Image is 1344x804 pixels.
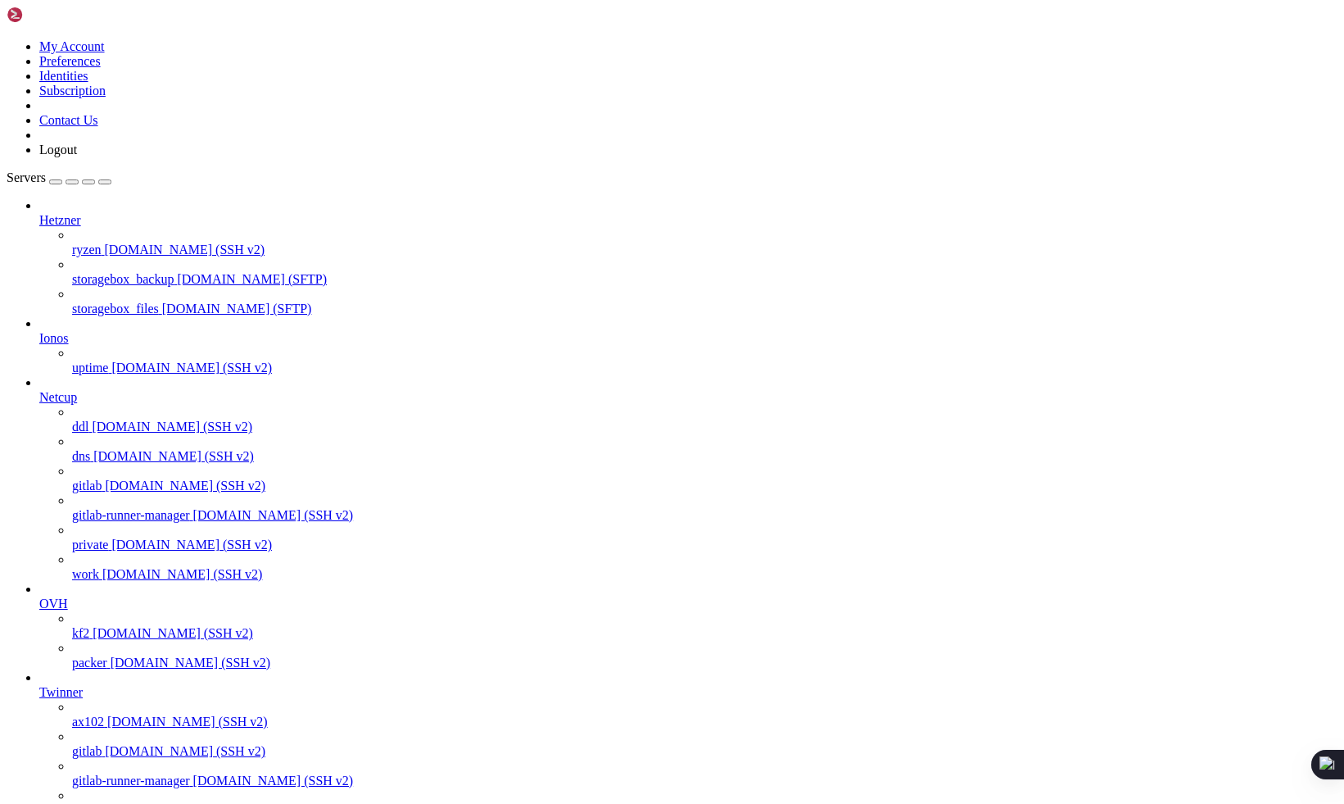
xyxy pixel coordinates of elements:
li: Hetzner [39,198,1337,316]
a: storagebox_backup [DOMAIN_NAME] (SFTP) [72,272,1337,287]
a: Servers [7,170,111,184]
a: OVH [39,597,1337,611]
a: Logout [39,143,77,157]
span: gitlab [72,744,102,758]
a: Identities [39,69,88,83]
span: dns [72,449,90,463]
img: Shellngn [7,7,101,23]
span: kf2 [72,626,89,640]
a: ax102 [DOMAIN_NAME] (SSH v2) [72,715,1337,729]
li: storagebox_files [DOMAIN_NAME] (SFTP) [72,287,1337,316]
span: uptime [72,361,108,375]
a: work [DOMAIN_NAME] (SSH v2) [72,567,1337,582]
li: uptime [DOMAIN_NAME] (SSH v2) [72,346,1337,375]
span: gitlab-runner-manager [72,508,190,522]
li: work [DOMAIN_NAME] (SSH v2) [72,552,1337,582]
li: ax102 [DOMAIN_NAME] (SSH v2) [72,700,1337,729]
span: work [72,567,99,581]
span: packer [72,656,107,670]
div: (0, 1) [7,21,13,36]
span: Ionos [39,331,69,345]
a: kf2 [DOMAIN_NAME] (SSH v2) [72,626,1337,641]
span: [DOMAIN_NAME] (SSH v2) [111,656,271,670]
span: Twinner [39,685,83,699]
span: ax102 [72,715,104,729]
span: [DOMAIN_NAME] (SSH v2) [111,361,272,375]
li: Ionos [39,316,1337,375]
x-row: Connecting [DOMAIN_NAME]... [7,7,1131,21]
a: ryzen [DOMAIN_NAME] (SSH v2) [72,243,1337,257]
a: ddl [DOMAIN_NAME] (SSH v2) [72,420,1337,434]
span: Servers [7,170,46,184]
a: gitlab [DOMAIN_NAME] (SSH v2) [72,744,1337,759]
a: private [DOMAIN_NAME] (SSH v2) [72,538,1337,552]
a: dns [DOMAIN_NAME] (SSH v2) [72,449,1337,464]
a: storagebox_files [DOMAIN_NAME] (SFTP) [72,302,1337,316]
a: Preferences [39,54,101,68]
li: kf2 [DOMAIN_NAME] (SSH v2) [72,611,1337,641]
span: private [72,538,108,552]
li: ryzen [DOMAIN_NAME] (SSH v2) [72,228,1337,257]
li: dns [DOMAIN_NAME] (SSH v2) [72,434,1337,464]
span: storagebox_backup [72,272,174,286]
span: [DOMAIN_NAME] (SSH v2) [105,243,265,257]
li: gitlab-runner-manager [DOMAIN_NAME] (SSH v2) [72,759,1337,788]
li: Netcup [39,375,1337,582]
span: [DOMAIN_NAME] (SSH v2) [193,774,354,788]
span: Netcup [39,390,77,404]
span: storagebox_files [72,302,159,316]
a: Hetzner [39,213,1337,228]
li: OVH [39,582,1337,670]
span: [DOMAIN_NAME] (SSH v2) [102,567,263,581]
span: [DOMAIN_NAME] (SFTP) [162,302,312,316]
li: private [DOMAIN_NAME] (SSH v2) [72,523,1337,552]
span: [DOMAIN_NAME] (SSH v2) [107,715,268,729]
span: gitlab [72,479,102,493]
span: [DOMAIN_NAME] (SSH v2) [92,420,252,434]
a: Contact Us [39,113,98,127]
span: Hetzner [39,213,81,227]
li: gitlab [DOMAIN_NAME] (SSH v2) [72,464,1337,493]
span: [DOMAIN_NAME] (SSH v2) [105,479,265,493]
a: Ionos [39,331,1337,346]
span: [DOMAIN_NAME] (SSH v2) [105,744,265,758]
a: gitlab-runner-manager [DOMAIN_NAME] (SSH v2) [72,774,1337,788]
li: storagebox_backup [DOMAIN_NAME] (SFTP) [72,257,1337,287]
a: My Account [39,39,105,53]
a: Netcup [39,390,1337,405]
span: [DOMAIN_NAME] (SFTP) [177,272,327,286]
span: ddl [72,420,88,434]
a: Twinner [39,685,1337,700]
li: gitlab [DOMAIN_NAME] (SSH v2) [72,729,1337,759]
span: [DOMAIN_NAME] (SSH v2) [93,626,253,640]
li: ddl [DOMAIN_NAME] (SSH v2) [72,405,1337,434]
span: [DOMAIN_NAME] (SSH v2) [93,449,254,463]
span: gitlab-runner-manager [72,774,190,788]
li: packer [DOMAIN_NAME] (SSH v2) [72,641,1337,670]
span: OVH [39,597,68,611]
a: Subscription [39,84,106,98]
li: gitlab-runner-manager [DOMAIN_NAME] (SSH v2) [72,493,1337,523]
a: gitlab [DOMAIN_NAME] (SSH v2) [72,479,1337,493]
span: [DOMAIN_NAME] (SSH v2) [193,508,354,522]
span: [DOMAIN_NAME] (SSH v2) [111,538,272,552]
a: gitlab-runner-manager [DOMAIN_NAME] (SSH v2) [72,508,1337,523]
a: packer [DOMAIN_NAME] (SSH v2) [72,656,1337,670]
a: uptime [DOMAIN_NAME] (SSH v2) [72,361,1337,375]
span: ryzen [72,243,102,257]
